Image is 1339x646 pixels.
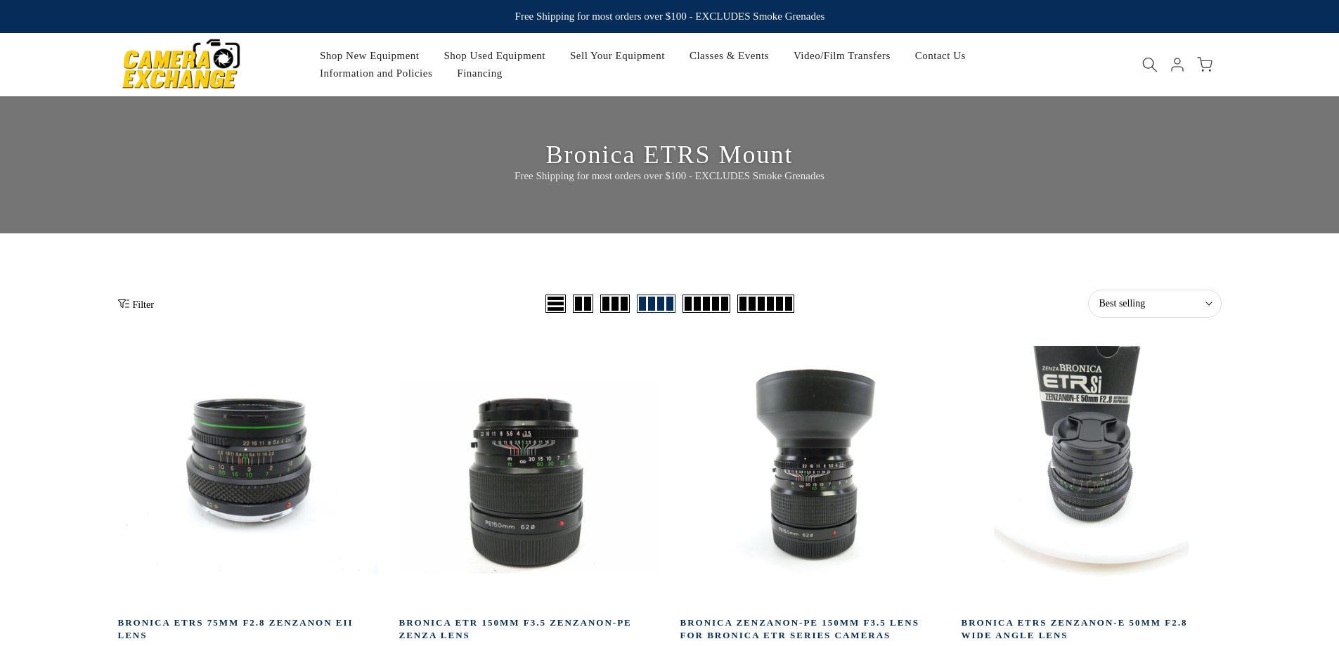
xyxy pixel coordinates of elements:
a: Financing [445,65,515,82]
a: Video/Film Transfers [781,47,903,65]
a: Sell Your Equipment [557,47,677,65]
button: Best selling [1088,290,1222,318]
a: Bronica ETRS 75MM F2.8 Zenzanon EII Lens [118,617,354,640]
a: Information and Policies [307,65,444,82]
h3: Bronica ETRS Mount [118,146,1222,164]
a: Bronica Zenzanon-PE 150MM F3.5 Lens for Bronica ETR series cameras [680,617,920,640]
a: Bronica ETRS Zenzanon-E 50MM F2.8 Wide Angle Lens [962,617,1188,640]
a: Shop Used Equipment [432,47,558,65]
strong: Free Shipping for most orders over $100 - EXCLUDES Smoke Grenades [515,11,824,22]
span: Best selling [1099,297,1210,310]
a: Shop New Equipment [307,47,432,65]
button: Show filters [118,297,154,311]
p: Free Shipping for most orders over $100 - EXCLUDES Smoke Grenades [406,167,933,184]
a: Classes & Events [677,47,781,65]
a: Bronica ETR 150mm f3.5 Zenzanon-PE Zenza Lens [399,617,632,640]
a: Contact Us [903,47,978,65]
